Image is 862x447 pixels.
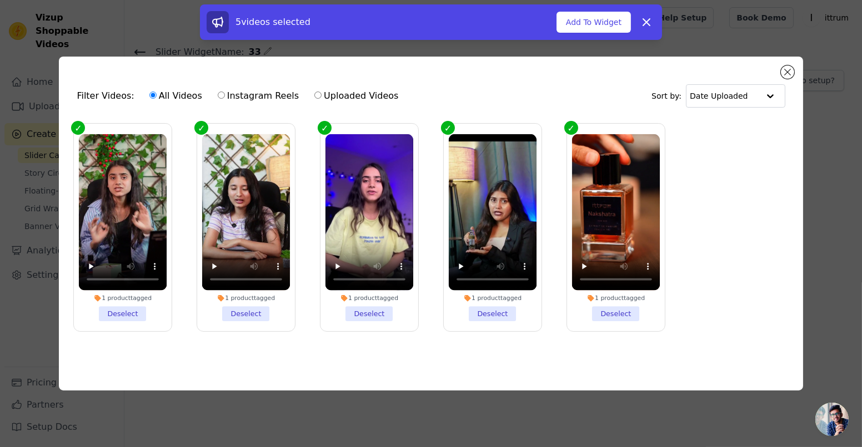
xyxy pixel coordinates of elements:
[202,294,290,302] div: 1 product tagged
[217,89,299,103] label: Instagram Reels
[781,65,794,79] button: Close modal
[651,84,785,108] div: Sort by:
[314,89,399,103] label: Uploaded Videos
[235,17,310,27] span: 5 videos selected
[572,294,660,302] div: 1 product tagged
[815,403,849,436] a: Open chat
[449,294,537,302] div: 1 product tagged
[325,294,413,302] div: 1 product tagged
[77,83,404,109] div: Filter Videos:
[79,294,167,302] div: 1 product tagged
[149,89,203,103] label: All Videos
[557,12,631,33] button: Add To Widget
